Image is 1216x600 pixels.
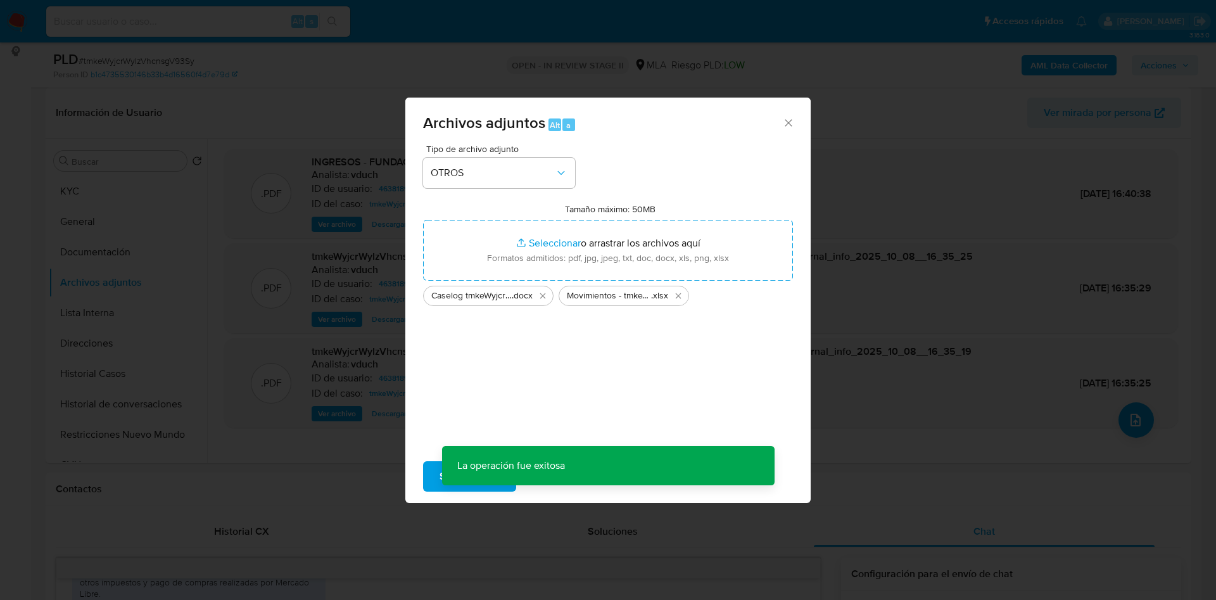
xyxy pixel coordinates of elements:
span: Subir archivo [440,463,500,490]
button: Cerrar [782,117,794,128]
button: Subir archivo [423,461,516,492]
span: a [566,119,571,131]
ul: Archivos seleccionados [423,281,793,306]
span: Caselog tmkeWyjcrWyIzVhcnsgV93Sy_2025_09_18_03_25_04 [431,290,512,302]
button: Eliminar Caselog tmkeWyjcrWyIzVhcnsgV93Sy_2025_09_18_03_25_04.docx [535,288,550,303]
span: OTROS [431,167,555,179]
p: La operación fue exitosa [442,446,580,485]
span: Tipo de archivo adjunto [426,144,578,153]
span: Alt [550,119,560,131]
button: Eliminar Movimientos - tmkeWyjcrWyIzVhcnsgV93Sy_2025_09_18_03_25_04.xlsx [671,288,686,303]
label: Tamaño máximo: 50MB [565,203,655,215]
span: Cancelar [538,463,579,490]
span: .docx [512,290,533,302]
span: Movimientos - tmkeWyjcrWyIzVhcnsgV93Sy_2025_09_18_03_25_04 [567,290,651,302]
button: OTROS [423,158,575,188]
span: Archivos adjuntos [423,112,545,134]
span: .xlsx [651,290,668,302]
